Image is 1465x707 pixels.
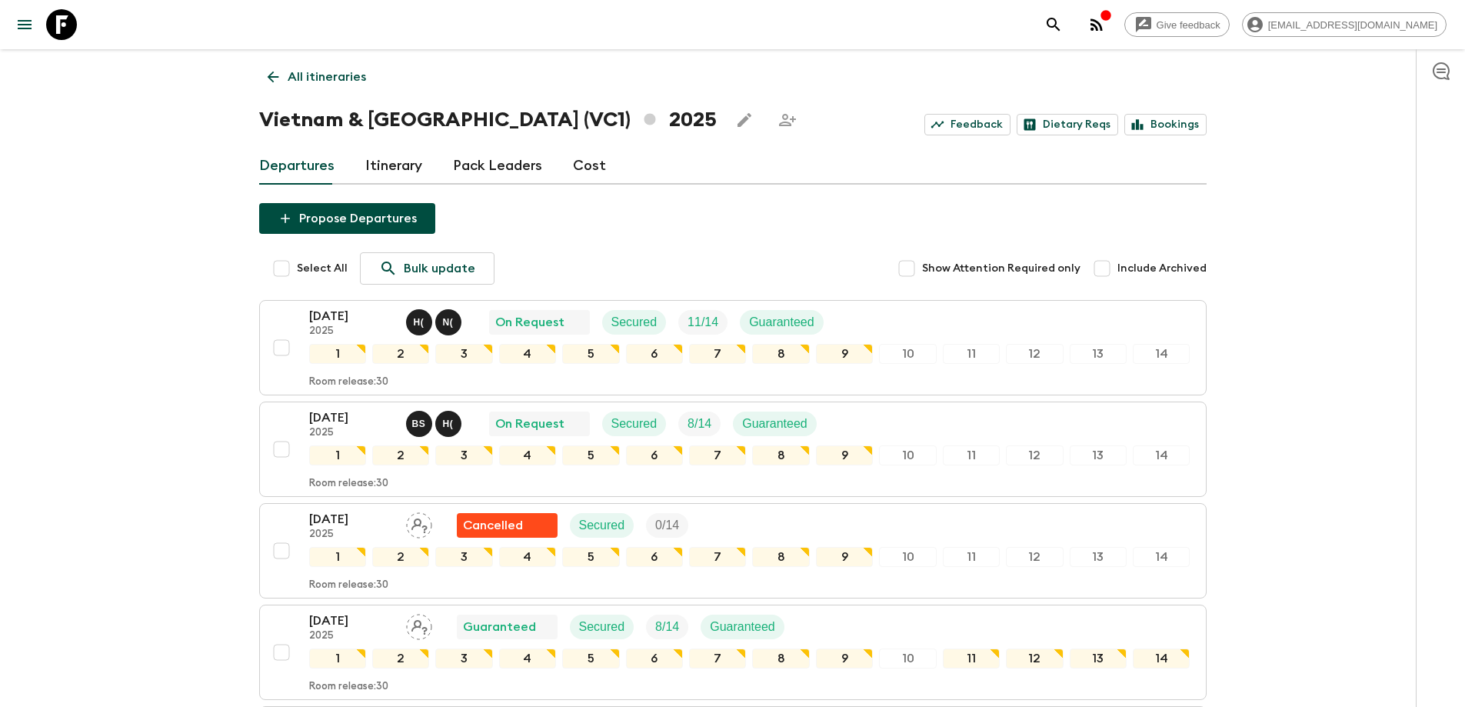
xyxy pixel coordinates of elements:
div: 10 [879,445,936,465]
a: Bookings [1124,114,1207,135]
p: 8 / 14 [655,618,679,636]
p: Guaranteed [710,618,775,636]
div: 11 [943,445,1000,465]
div: 12 [1006,344,1063,364]
p: B S [412,418,426,430]
a: Dietary Reqs [1017,114,1118,135]
button: search adventures [1038,9,1069,40]
div: Flash Pack cancellation [457,513,558,538]
div: 4 [499,547,556,567]
span: Include Archived [1117,261,1207,276]
div: 2 [372,344,429,364]
div: Secured [570,615,634,639]
div: 7 [689,649,746,669]
div: 11 [943,547,1000,567]
span: Hai (Le Mai) Nhat, Nak (Vong) Sararatanak [406,314,464,326]
p: Cancelled [463,516,523,535]
p: [DATE] [309,612,394,630]
p: Guaranteed [749,313,814,332]
button: Edit this itinerary [729,105,760,135]
div: 14 [1133,547,1190,567]
p: N ( [443,316,454,328]
span: Select All [297,261,348,276]
p: Secured [579,618,625,636]
div: 9 [816,445,873,465]
p: H ( [414,316,425,328]
div: 9 [816,547,873,567]
span: Bo Sowath, Hai (Le Mai) Nhat [406,415,464,428]
div: 7 [689,547,746,567]
div: 3 [435,649,492,669]
div: 12 [1006,445,1063,465]
a: Cost [573,148,606,185]
p: [DATE] [309,510,394,529]
p: Room release: 30 [309,681,388,693]
div: 14 [1133,344,1190,364]
div: Trip Fill [646,513,688,538]
div: 8 [752,445,809,465]
p: 2025 [309,325,394,338]
p: 8 / 14 [688,415,711,433]
p: 2025 [309,427,394,439]
div: Secured [602,310,667,335]
p: Guaranteed [742,415,807,433]
div: 4 [499,445,556,465]
div: 13 [1070,344,1127,364]
div: 3 [435,547,492,567]
div: 4 [499,649,556,669]
div: [EMAIL_ADDRESS][DOMAIN_NAME] [1242,12,1447,37]
div: 13 [1070,445,1127,465]
button: [DATE]2025Hai (Le Mai) Nhat, Nak (Vong) SararatanakOn RequestSecuredTrip FillGuaranteed1234567891... [259,300,1207,395]
span: Assign pack leader [406,517,432,529]
button: [DATE]2025Bo Sowath, Hai (Le Mai) NhatOn RequestSecuredTrip FillGuaranteed1234567891011121314Room... [259,402,1207,497]
p: H ( [443,418,454,430]
div: 6 [626,547,683,567]
div: 1 [309,344,366,364]
div: 6 [626,344,683,364]
div: 11 [943,344,1000,364]
div: 7 [689,344,746,364]
div: Secured [570,513,634,538]
a: Itinerary [365,148,422,185]
div: 5 [562,547,619,567]
span: Give feedback [1148,19,1229,31]
p: Secured [611,313,658,332]
div: 8 [752,547,809,567]
span: Show Attention Required only [922,261,1080,276]
p: On Request [495,313,564,332]
div: 2 [372,445,429,465]
p: 2025 [309,630,394,642]
div: 5 [562,649,619,669]
p: Bulk update [404,259,475,278]
div: 5 [562,344,619,364]
div: 12 [1006,547,1063,567]
a: Feedback [924,114,1011,135]
div: 3 [435,344,492,364]
a: All itineraries [259,62,375,92]
div: 1 [309,649,366,669]
div: 9 [816,649,873,669]
p: 11 / 14 [688,313,718,332]
button: [DATE]2025Assign pack leaderGuaranteedSecuredTrip FillGuaranteed1234567891011121314Room release:30 [259,605,1207,700]
p: [DATE] [309,409,394,427]
div: 14 [1133,649,1190,669]
button: BSH( [406,411,464,437]
p: Room release: 30 [309,478,388,490]
a: Bulk update [360,252,494,285]
p: On Request [495,415,564,433]
div: 12 [1006,649,1063,669]
div: Trip Fill [646,615,688,639]
span: Share this itinerary [772,105,803,135]
div: 2 [372,649,429,669]
div: 9 [816,344,873,364]
div: 5 [562,445,619,465]
a: Departures [259,148,335,185]
span: [EMAIL_ADDRESS][DOMAIN_NAME] [1260,19,1446,31]
div: 3 [435,445,492,465]
a: Give feedback [1124,12,1230,37]
div: 13 [1070,649,1127,669]
div: 10 [879,547,936,567]
div: 7 [689,445,746,465]
span: Assign pack leader [406,619,432,631]
p: Secured [611,415,658,433]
